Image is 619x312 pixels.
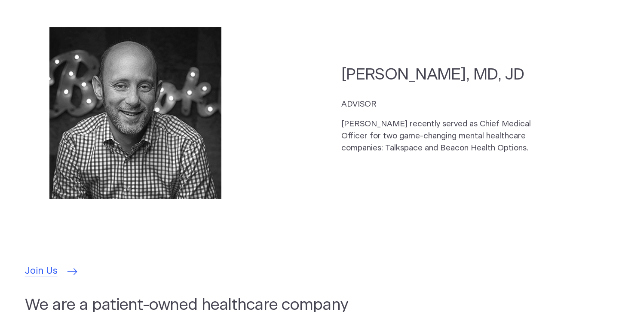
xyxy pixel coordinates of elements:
[341,98,537,110] p: ADVISOR
[25,264,76,278] a: Join Us
[25,264,58,278] span: Join Us
[341,118,537,154] p: [PERSON_NAME] recently served as Chief Medical Officer for two game-changing mental healthcare co...
[341,64,537,85] h2: [PERSON_NAME], MD, JD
